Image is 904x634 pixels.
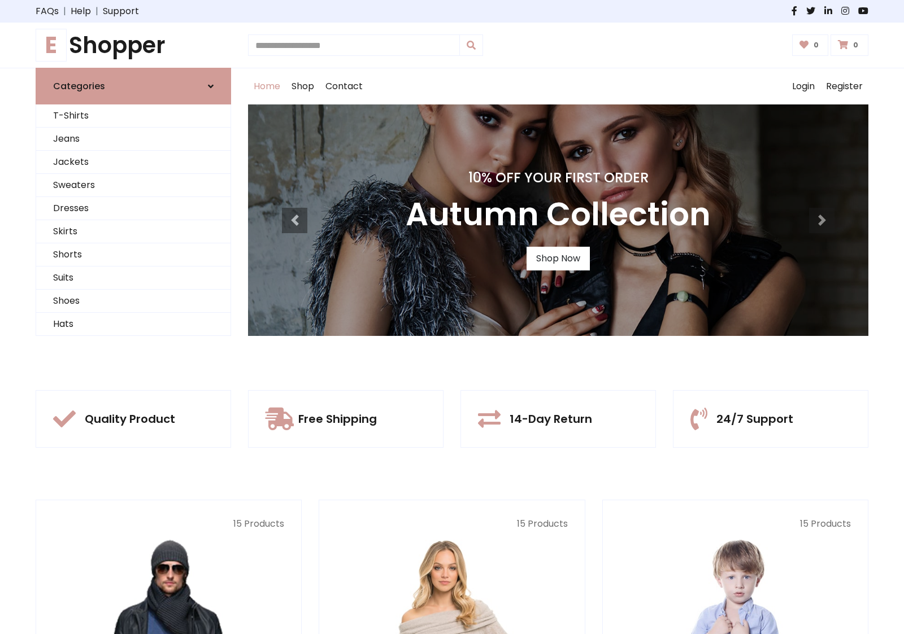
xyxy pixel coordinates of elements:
h3: Autumn Collection [406,195,711,233]
a: Categories [36,68,231,104]
a: Skirts [36,220,231,243]
a: Suits [36,266,231,290]
a: Help [71,5,91,18]
a: Jeans [36,128,231,151]
h1: Shopper [36,32,231,59]
a: Home [248,68,286,104]
p: 15 Products [53,517,284,531]
h4: 10% Off Your First Order [406,170,711,186]
span: | [91,5,103,18]
a: Support [103,5,139,18]
a: EShopper [36,32,231,59]
a: Contact [320,68,368,104]
span: 0 [811,40,822,50]
a: Shorts [36,243,231,266]
span: | [59,5,71,18]
a: Hats [36,313,231,336]
a: Shop Now [527,247,590,270]
a: Sweaters [36,174,231,197]
span: E [36,29,67,62]
a: Dresses [36,197,231,220]
a: FAQs [36,5,59,18]
a: Jackets [36,151,231,174]
h5: Quality Product [85,412,175,426]
a: 0 [831,34,868,56]
a: Shoes [36,290,231,313]
h6: Categories [53,81,105,91]
a: T-Shirts [36,104,231,128]
h5: 24/7 Support [716,412,793,426]
p: 15 Products [620,517,851,531]
p: 15 Products [336,517,567,531]
a: 0 [792,34,829,56]
h5: Free Shipping [298,412,377,426]
span: 0 [850,40,861,50]
a: Shop [286,68,320,104]
a: Login [786,68,820,104]
h5: 14-Day Return [510,412,592,426]
a: Register [820,68,868,104]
